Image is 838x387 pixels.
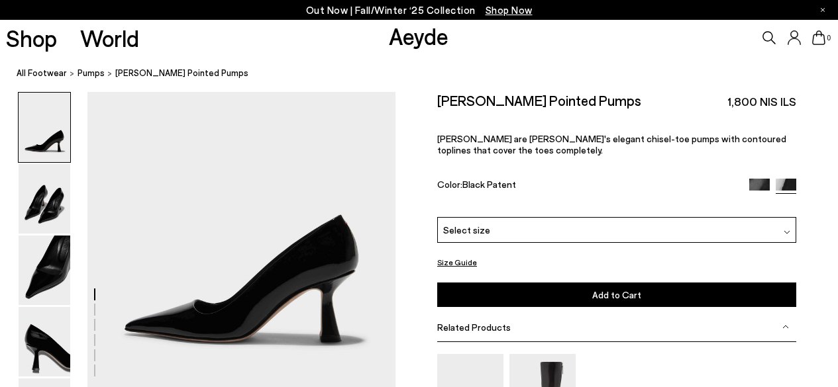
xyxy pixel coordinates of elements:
[306,2,533,19] p: Out Now | Fall/Winter ‘25 Collection
[115,66,248,80] span: [PERSON_NAME] Pointed Pumps
[462,179,516,190] span: Black Patent
[437,322,511,333] span: Related Products
[19,236,70,305] img: Zandra Pointed Pumps - Image 3
[78,66,105,80] a: pumps
[592,289,641,300] span: Add to Cart
[782,323,789,330] img: svg%3E
[437,282,796,307] button: Add to Cart
[19,164,70,234] img: Zandra Pointed Pumps - Image 2
[17,66,67,80] a: All Footwear
[17,56,838,92] nav: breadcrumb
[78,67,105,78] span: pumps
[437,254,477,271] button: Size Guide
[825,34,832,42] span: 0
[437,133,786,155] span: [PERSON_NAME] are [PERSON_NAME]'s elegant chisel-toe pumps with contoured toplines that cover the...
[784,229,790,236] img: svg%3E
[437,179,738,194] div: Color:
[389,22,448,50] a: Aeyde
[19,93,70,162] img: Zandra Pointed Pumps - Image 1
[486,4,533,16] span: Navigate to /collections/new-in
[727,93,796,110] span: 1,800 NIS ILS
[812,30,825,45] a: 0
[19,307,70,376] img: Zandra Pointed Pumps - Image 4
[443,223,490,237] span: Select size
[6,26,57,50] a: Shop
[80,26,139,50] a: World
[437,92,641,108] h2: [PERSON_NAME] Pointed Pumps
